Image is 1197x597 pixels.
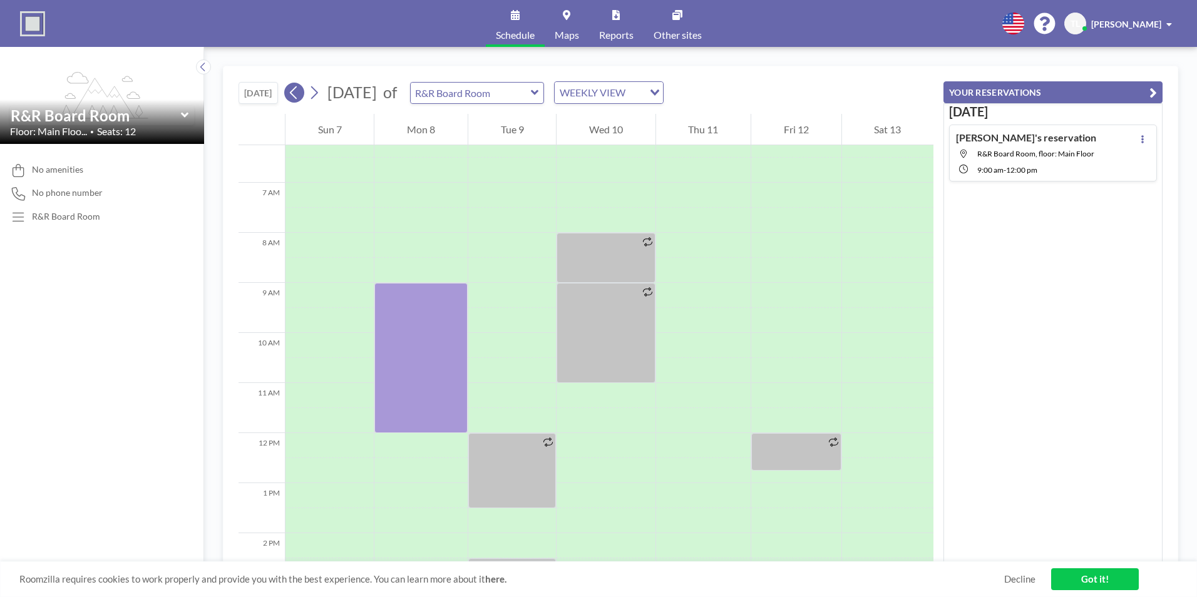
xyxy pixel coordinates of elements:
[239,333,285,383] div: 10 AM
[239,283,285,333] div: 9 AM
[383,83,397,102] span: of
[239,483,285,533] div: 1 PM
[977,165,1004,175] span: 9:00 AM
[943,81,1163,103] button: YOUR RESERVATIONS
[32,211,100,222] p: R&R Board Room
[32,164,83,175] span: No amenities
[468,114,556,145] div: Tue 9
[11,106,181,125] input: R&R Board Room
[654,30,702,40] span: Other sites
[977,149,1094,158] span: R&R Board Room, floor: Main Floor
[1006,165,1037,175] span: 12:00 PM
[751,114,841,145] div: Fri 12
[239,433,285,483] div: 12 PM
[949,104,1157,120] h3: [DATE]
[496,30,535,40] span: Schedule
[1071,18,1080,29] span: TL
[10,125,87,138] span: Floor: Main Floo...
[956,131,1096,144] h4: [PERSON_NAME]'s reservation
[411,83,531,103] input: R&R Board Room
[557,84,628,101] span: WEEKLY VIEW
[599,30,634,40] span: Reports
[20,11,45,36] img: organization-logo
[239,82,278,104] button: [DATE]
[97,125,136,138] span: Seats: 12
[327,83,377,101] span: [DATE]
[239,533,285,583] div: 2 PM
[19,573,1004,585] span: Roomzilla requires cookies to work properly and provide you with the best experience. You can lea...
[557,114,655,145] div: Wed 10
[629,84,642,101] input: Search for option
[1004,165,1006,175] span: -
[239,383,285,433] div: 11 AM
[239,233,285,283] div: 8 AM
[555,82,663,103] div: Search for option
[1051,568,1139,590] a: Got it!
[555,30,579,40] span: Maps
[842,114,933,145] div: Sat 13
[1091,19,1161,29] span: [PERSON_NAME]
[285,114,374,145] div: Sun 7
[1004,573,1035,585] a: Decline
[239,183,285,233] div: 7 AM
[90,128,94,136] span: •
[32,187,103,198] span: No phone number
[656,114,751,145] div: Thu 11
[374,114,467,145] div: Mon 8
[485,573,506,584] a: here.
[239,133,285,183] div: 6 AM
